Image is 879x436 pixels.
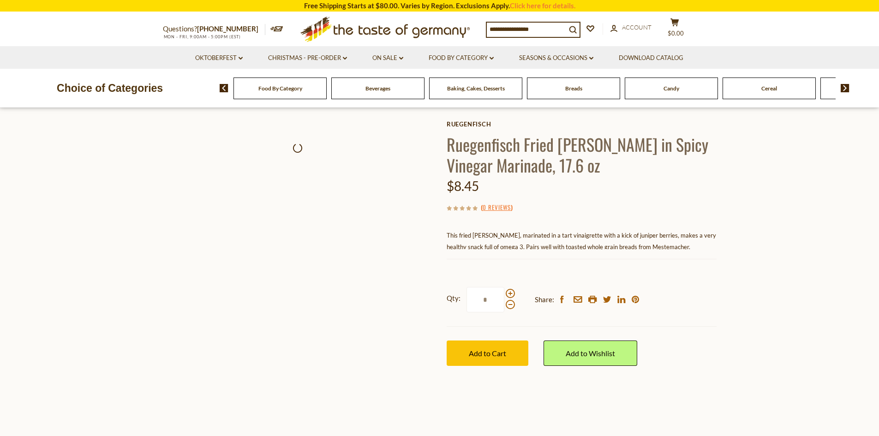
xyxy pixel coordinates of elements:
span: ( ) [481,203,513,212]
a: Christmas - PRE-ORDER [268,53,347,63]
a: Breads [565,85,582,92]
button: Add to Cart [447,340,528,366]
a: 0 Reviews [483,203,511,213]
a: Candy [664,85,679,92]
span: $8.45 [447,178,479,194]
span: $0.00 [668,30,684,37]
p: Questions? [163,23,265,35]
a: Food By Category [429,53,494,63]
a: Cereal [761,85,777,92]
input: Qty: [466,287,504,312]
a: On Sale [372,53,403,63]
a: Food By Category [258,85,302,92]
span: Share: [535,294,554,305]
a: Oktoberfest [195,53,243,63]
a: Ruegenfisch [447,120,717,128]
h1: Ruegenfisch Fried [PERSON_NAME] in Spicy Vinegar Marinade, 17.6 oz [447,134,717,175]
a: [PHONE_NUMBER] [197,24,258,33]
button: $0.00 [661,18,689,41]
a: Download Catalog [619,53,683,63]
a: Add to Wishlist [544,340,637,366]
a: Seasons & Occasions [519,53,593,63]
a: Click here for details. [510,1,575,10]
strong: Qty: [447,293,460,304]
span: Add to Cart [469,349,506,358]
a: Baking, Cakes, Desserts [447,85,505,92]
a: Beverages [365,85,390,92]
span: MON - FRI, 9:00AM - 5:00PM (EST) [163,34,241,39]
img: previous arrow [220,84,228,92]
img: next arrow [841,84,849,92]
span: This fried [PERSON_NAME], marinated in a tart vinaigrette with a kick of juniper berries, makes a... [447,232,716,251]
span: Account [622,24,652,31]
a: Account [610,23,652,33]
